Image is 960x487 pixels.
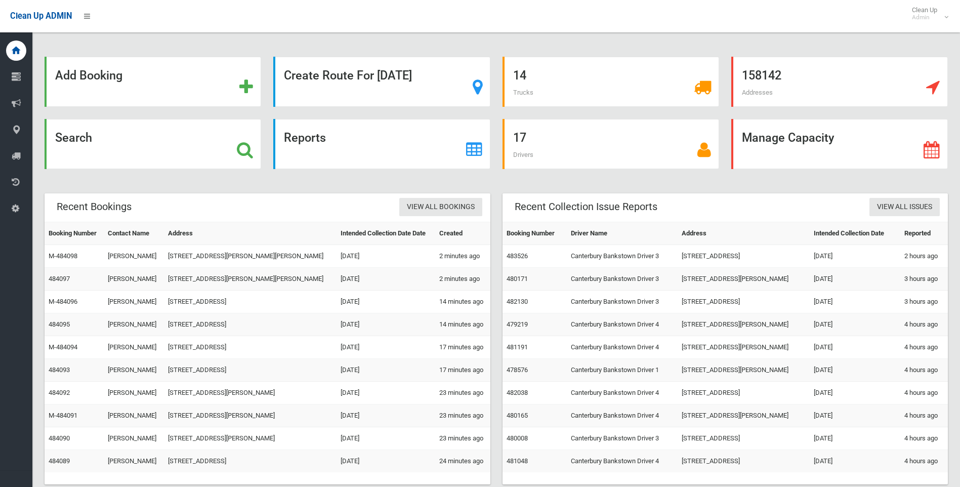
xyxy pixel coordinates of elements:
td: [STREET_ADDRESS] [164,359,337,382]
a: 483526 [507,252,528,260]
td: 4 hours ago [900,404,948,427]
td: [STREET_ADDRESS][PERSON_NAME] [678,268,810,291]
td: [STREET_ADDRESS] [164,291,337,313]
strong: 17 [513,131,526,145]
td: Canterbury Bankstown Driver 1 [567,359,678,382]
td: 23 minutes ago [435,427,490,450]
a: 481048 [507,457,528,465]
td: 4 hours ago [900,313,948,336]
td: 3 hours ago [900,268,948,291]
td: 2 minutes ago [435,245,490,268]
strong: Create Route For [DATE] [284,68,412,83]
td: Canterbury Bankstown Driver 3 [567,245,678,268]
a: M-484096 [49,298,77,305]
span: Addresses [742,89,773,96]
td: [PERSON_NAME] [104,359,163,382]
a: 481191 [507,343,528,351]
span: Clean Up [907,6,947,21]
td: [DATE] [810,291,900,313]
a: 14 Trucks [503,57,719,107]
td: Canterbury Bankstown Driver 4 [567,382,678,404]
a: Manage Capacity [731,119,948,169]
a: 158142 Addresses [731,57,948,107]
td: Canterbury Bankstown Driver 3 [567,268,678,291]
a: Add Booking [45,57,261,107]
td: [STREET_ADDRESS][PERSON_NAME] [678,313,810,336]
td: [DATE] [810,427,900,450]
th: Intended Collection Date Date [337,222,435,245]
td: [DATE] [337,291,435,313]
td: [STREET_ADDRESS][PERSON_NAME] [678,404,810,427]
a: M-484098 [49,252,77,260]
small: Admin [912,14,937,21]
td: [STREET_ADDRESS] [678,427,810,450]
td: [DATE] [337,245,435,268]
td: 14 minutes ago [435,313,490,336]
strong: 158142 [742,68,781,83]
td: 23 minutes ago [435,404,490,427]
td: Canterbury Bankstown Driver 4 [567,404,678,427]
td: [DATE] [810,336,900,359]
td: 3 hours ago [900,291,948,313]
td: Canterbury Bankstown Driver 4 [567,336,678,359]
td: [DATE] [337,313,435,336]
td: [PERSON_NAME] [104,291,163,313]
a: 484095 [49,320,70,328]
td: [PERSON_NAME] [104,245,163,268]
a: M-484094 [49,343,77,351]
a: 480171 [507,275,528,282]
th: Created [435,222,490,245]
td: [DATE] [810,313,900,336]
td: [PERSON_NAME] [104,427,163,450]
td: 24 minutes ago [435,450,490,473]
td: 2 minutes ago [435,268,490,291]
header: Recent Bookings [45,197,144,217]
td: Canterbury Bankstown Driver 4 [567,450,678,473]
td: 4 hours ago [900,359,948,382]
td: [DATE] [337,382,435,404]
a: 482130 [507,298,528,305]
span: Trucks [513,89,533,96]
a: 17 Drivers [503,119,719,169]
td: [STREET_ADDRESS] [678,291,810,313]
td: [PERSON_NAME] [104,336,163,359]
td: [DATE] [337,359,435,382]
th: Address [678,222,810,245]
td: [PERSON_NAME] [104,268,163,291]
td: [DATE] [337,268,435,291]
td: [DATE] [810,245,900,268]
td: [DATE] [337,427,435,450]
td: 17 minutes ago [435,336,490,359]
td: 14 minutes ago [435,291,490,313]
span: Drivers [513,151,533,158]
a: View All Bookings [399,198,482,217]
strong: Search [55,131,92,145]
td: [DATE] [810,359,900,382]
a: 480008 [507,434,528,442]
td: [STREET_ADDRESS][PERSON_NAME] [164,404,337,427]
td: Canterbury Bankstown Driver 3 [567,427,678,450]
a: 478576 [507,366,528,374]
td: [DATE] [810,382,900,404]
strong: Manage Capacity [742,131,834,145]
td: [STREET_ADDRESS] [164,450,337,473]
td: Canterbury Bankstown Driver 4 [567,313,678,336]
td: [STREET_ADDRESS] [164,336,337,359]
td: [DATE] [810,268,900,291]
th: Contact Name [104,222,163,245]
td: [DATE] [337,336,435,359]
a: 479219 [507,320,528,328]
td: [PERSON_NAME] [104,450,163,473]
td: 17 minutes ago [435,359,490,382]
td: [DATE] [337,450,435,473]
a: Create Route For [DATE] [273,57,490,107]
strong: 14 [513,68,526,83]
a: 484090 [49,434,70,442]
td: [STREET_ADDRESS][PERSON_NAME][PERSON_NAME] [164,268,337,291]
a: Reports [273,119,490,169]
td: 4 hours ago [900,336,948,359]
td: [DATE] [337,404,435,427]
td: [PERSON_NAME] [104,382,163,404]
a: Search [45,119,261,169]
td: 23 minutes ago [435,382,490,404]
